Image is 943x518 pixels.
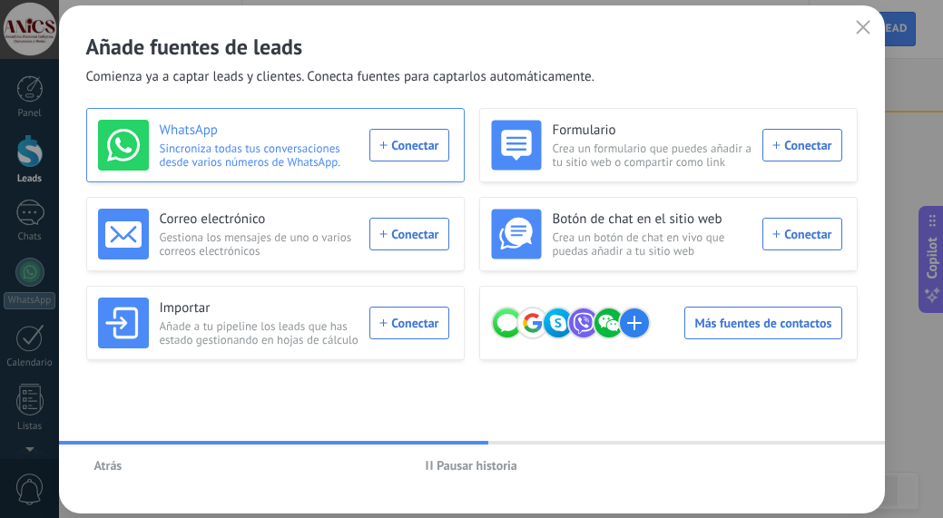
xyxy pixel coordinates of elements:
h3: Correo electrónico [160,210,359,229]
span: Gestiona los mensajes de uno o varios correos electrónicos [160,230,359,258]
h3: Importar [160,299,359,318]
h2: Añade fuentes de leads [86,33,858,61]
h3: Botón de chat en el sitio web [553,210,752,229]
span: Pausar historia [437,459,517,472]
span: Crea un formulario que puedes añadir a tu sitio web o compartir como link [553,142,752,169]
h3: Formulario [553,122,752,140]
button: Atrás [86,452,131,479]
span: Crea un botón de chat en vivo que puedas añadir a tu sitio web [553,230,752,258]
span: Atrás [94,459,123,472]
span: Añade a tu pipeline los leads que has estado gestionando en hojas de cálculo [160,319,359,347]
h3: WhatsApp [160,122,359,140]
span: Comienza ya a captar leads y clientes. Conecta fuentes para captarlos automáticamente. [86,68,594,86]
span: Sincroniza todas tus conversaciones desde varios números de WhatsApp. [160,142,359,169]
button: Pausar historia [417,452,526,479]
